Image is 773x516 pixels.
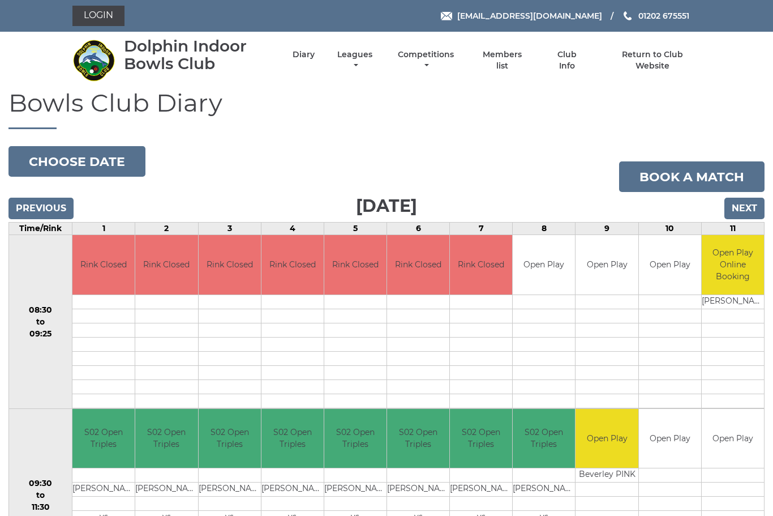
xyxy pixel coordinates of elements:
[476,49,529,71] a: Members list
[261,409,324,468] td: S02 Open Triples
[334,49,375,71] a: Leagues
[513,223,576,235] td: 8
[72,6,124,26] a: Login
[457,11,602,21] span: [EMAIL_ADDRESS][DOMAIN_NAME]
[261,483,324,497] td: [PERSON_NAME]
[513,235,575,295] td: Open Play
[450,235,512,295] td: Rink Closed
[441,10,602,22] a: Email [EMAIL_ADDRESS][DOMAIN_NAME]
[324,223,386,235] td: 5
[261,223,324,235] td: 4
[72,39,115,82] img: Dolphin Indoor Bowls Club
[72,223,135,235] td: 1
[324,409,386,468] td: S02 Open Triples
[8,89,765,129] h1: Bowls Club Diary
[702,235,764,295] td: Open Play Online Booking
[8,198,74,219] input: Previous
[702,295,764,309] td: [PERSON_NAME]
[622,10,689,22] a: Phone us 01202 675551
[387,235,449,295] td: Rink Closed
[199,409,261,468] td: S02 Open Triples
[548,49,585,71] a: Club Info
[639,409,701,468] td: Open Play
[198,223,261,235] td: 3
[387,223,450,235] td: 6
[576,468,638,483] td: Beverley PINK
[135,483,197,497] td: [PERSON_NAME]
[72,483,135,497] td: [PERSON_NAME]
[701,223,764,235] td: 11
[638,223,701,235] td: 10
[135,409,197,468] td: S02 Open Triples
[9,235,72,409] td: 08:30 to 09:25
[72,235,135,295] td: Rink Closed
[199,483,261,497] td: [PERSON_NAME]
[124,37,273,73] div: Dolphin Indoor Bowls Club
[8,146,145,177] button: Choose date
[293,49,315,60] a: Diary
[513,483,575,497] td: [PERSON_NAME]
[261,235,324,295] td: Rink Closed
[387,483,449,497] td: [PERSON_NAME]
[387,409,449,468] td: S02 Open Triples
[576,409,638,468] td: Open Play
[576,223,638,235] td: 9
[576,235,638,295] td: Open Play
[619,161,765,192] a: Book a match
[324,235,386,295] td: Rink Closed
[450,409,512,468] td: S02 Open Triples
[9,223,72,235] td: Time/Rink
[702,409,764,468] td: Open Play
[395,49,457,71] a: Competitions
[639,235,701,295] td: Open Play
[513,409,575,468] td: S02 Open Triples
[324,483,386,497] td: [PERSON_NAME]
[624,11,632,20] img: Phone us
[72,409,135,468] td: S02 Open Triples
[199,235,261,295] td: Rink Closed
[724,198,765,219] input: Next
[638,11,689,21] span: 01202 675551
[441,12,452,20] img: Email
[450,223,513,235] td: 7
[135,235,197,295] td: Rink Closed
[450,483,512,497] td: [PERSON_NAME]
[135,223,198,235] td: 2
[605,49,701,71] a: Return to Club Website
